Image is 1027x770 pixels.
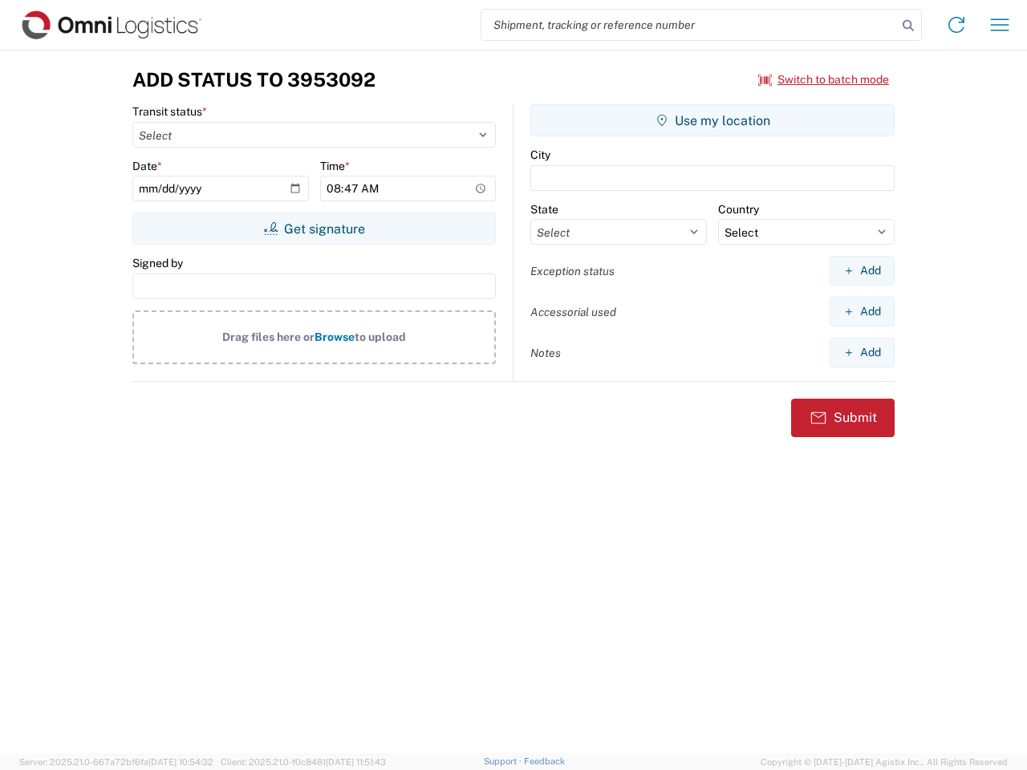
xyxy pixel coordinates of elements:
[132,104,207,119] label: Transit status
[132,68,375,91] h3: Add Status to 3953092
[132,159,162,173] label: Date
[530,305,616,319] label: Accessorial used
[530,202,558,217] label: State
[530,346,561,360] label: Notes
[530,104,895,136] button: Use my location
[326,757,386,767] span: [DATE] 11:51:43
[132,213,496,245] button: Get signature
[355,330,406,343] span: to upload
[761,755,1008,769] span: Copyright © [DATE]-[DATE] Agistix Inc., All Rights Reserved
[222,330,315,343] span: Drag files here or
[530,148,550,162] label: City
[481,10,897,40] input: Shipment, tracking or reference number
[718,202,759,217] label: Country
[830,256,895,286] button: Add
[791,399,895,437] button: Submit
[148,757,213,767] span: [DATE] 10:54:32
[830,297,895,326] button: Add
[315,330,355,343] span: Browse
[524,756,565,766] a: Feedback
[132,256,183,270] label: Signed by
[830,338,895,367] button: Add
[484,756,524,766] a: Support
[758,67,889,93] button: Switch to batch mode
[221,757,386,767] span: Client: 2025.21.0-f0c8481
[530,264,615,278] label: Exception status
[19,757,213,767] span: Server: 2025.21.0-667a72bf6fa
[320,159,350,173] label: Time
